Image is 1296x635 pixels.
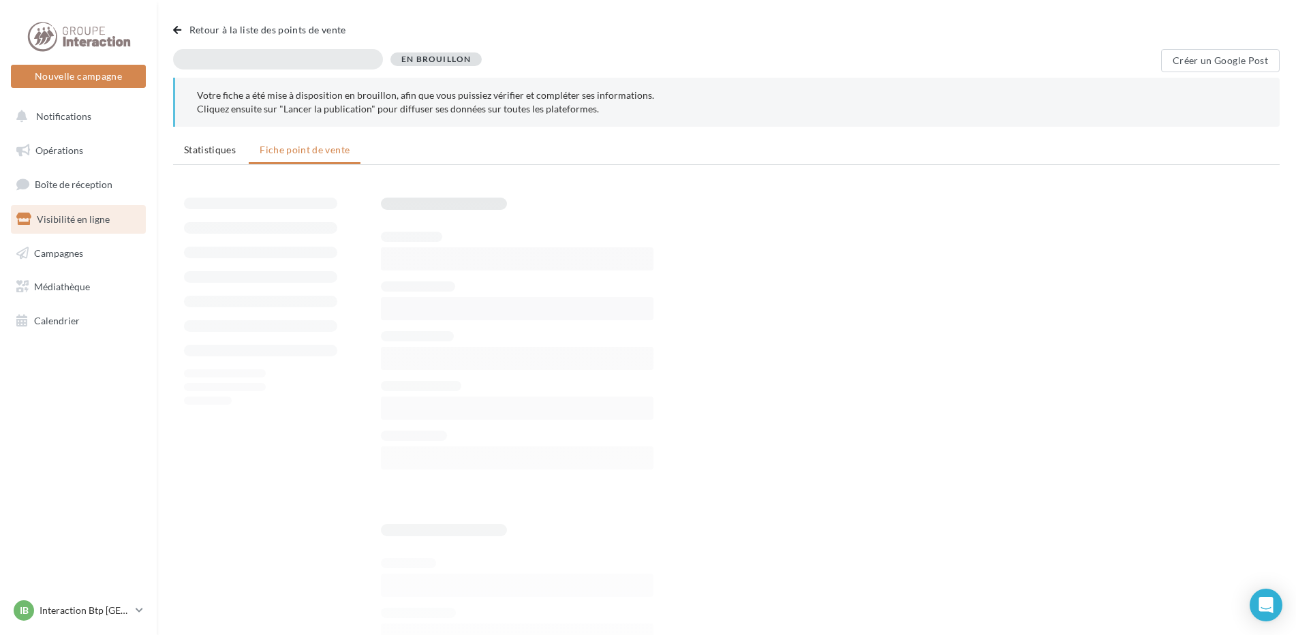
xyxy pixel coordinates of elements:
[37,213,110,225] span: Visibilité en ligne
[1250,589,1282,621] div: Open Intercom Messenger
[8,273,149,301] a: Médiathèque
[390,52,482,66] div: En brouillon
[35,144,83,156] span: Opérations
[34,281,90,292] span: Médiathèque
[8,136,149,165] a: Opérations
[8,170,149,199] a: Boîte de réception
[8,205,149,234] a: Visibilité en ligne
[35,179,112,190] span: Boîte de réception
[1161,49,1280,72] button: Créer un Google Post
[36,110,91,122] span: Notifications
[184,144,236,155] span: Statistiques
[173,22,352,38] button: Retour à la liste des points de vente
[20,604,29,617] span: IB
[189,24,346,35] span: Retour à la liste des points de vente
[8,239,149,268] a: Campagnes
[11,598,146,623] a: IB Interaction Btp [GEOGRAPHIC_DATA]
[40,604,130,617] p: Interaction Btp [GEOGRAPHIC_DATA]
[34,315,80,326] span: Calendrier
[34,247,83,258] span: Campagnes
[8,102,143,131] button: Notifications
[197,89,1258,116] div: Votre fiche a été mise à disposition en brouillon, afin que vous puissiez vérifier et compléter s...
[11,65,146,88] button: Nouvelle campagne
[8,307,149,335] a: Calendrier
